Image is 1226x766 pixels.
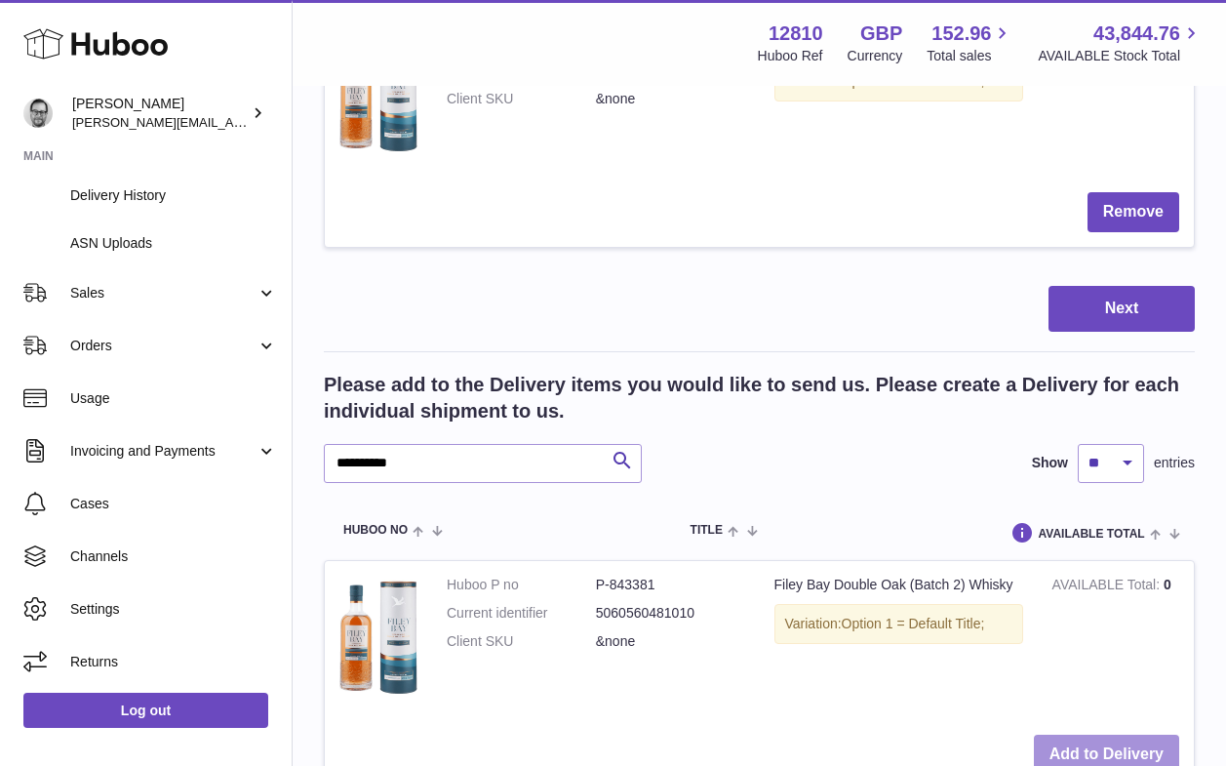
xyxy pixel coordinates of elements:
[216,125,329,138] div: Keywords by Traffic
[339,576,417,701] img: Filey Bay Double Oak (Batch 2) Whisky
[1032,454,1068,472] label: Show
[1038,47,1203,65] span: AVAILABLE Stock Total
[1039,528,1145,541] span: AVAILABLE Total
[70,186,277,205] span: Delivery History
[1088,192,1179,232] button: Remove
[927,20,1013,65] a: 152.96 Total sales
[70,547,277,566] span: Channels
[339,33,417,158] img: Filey Bay Double Oak (Batch 2) Whisky
[194,123,210,139] img: tab_keywords_by_traffic_grey.svg
[842,73,985,89] span: Option 1 = Default Title;
[447,576,596,594] dt: Huboo P no
[70,653,277,671] span: Returns
[72,114,391,130] span: [PERSON_NAME][EMAIL_ADDRESS][DOMAIN_NAME]
[1038,20,1203,65] a: 43,844.76 AVAILABLE Stock Total
[758,47,823,65] div: Huboo Ref
[927,47,1013,65] span: Total sales
[860,20,902,47] strong: GBP
[70,389,277,408] span: Usage
[23,99,53,128] img: alex@digidistiller.com
[760,561,1038,720] td: Filey Bay Double Oak (Batch 2) Whisky
[70,442,257,461] span: Invoicing and Payments
[769,20,823,47] strong: 12810
[31,51,47,66] img: website_grey.svg
[53,123,68,139] img: tab_domain_overview_orange.svg
[1048,286,1195,332] button: Next
[70,495,277,513] span: Cases
[1093,20,1180,47] span: 43,844.76
[70,337,257,355] span: Orders
[70,234,277,253] span: ASN Uploads
[31,31,47,47] img: logo_orange.svg
[596,604,745,623] dd: 5060560481010
[447,90,596,108] dt: Client SKU
[447,632,596,651] dt: Client SKU
[760,19,1038,178] td: Filey Bay Double Oak (Batch 2) Whisky
[70,284,257,302] span: Sales
[343,524,408,537] span: Huboo no
[72,95,248,132] div: [PERSON_NAME]
[51,51,215,66] div: Domain: [DOMAIN_NAME]
[55,31,96,47] div: v 4.0.25
[596,632,745,651] dd: &none
[931,20,991,47] span: 152.96
[596,90,745,108] dd: &none
[1052,577,1164,597] strong: AVAILABLE Total
[596,576,745,594] dd: P-843381
[848,47,903,65] div: Currency
[1154,454,1195,472] span: entries
[842,616,985,631] span: Option 1 = Default Title;
[23,693,268,728] a: Log out
[1038,561,1194,720] td: 0
[324,372,1195,424] h2: Please add to the Delivery items you would like to send us. Please create a Delivery for each ind...
[447,604,596,623] dt: Current identifier
[70,600,277,619] span: Settings
[774,604,1023,644] div: Variation:
[691,524,723,537] span: Title
[74,125,175,138] div: Domain Overview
